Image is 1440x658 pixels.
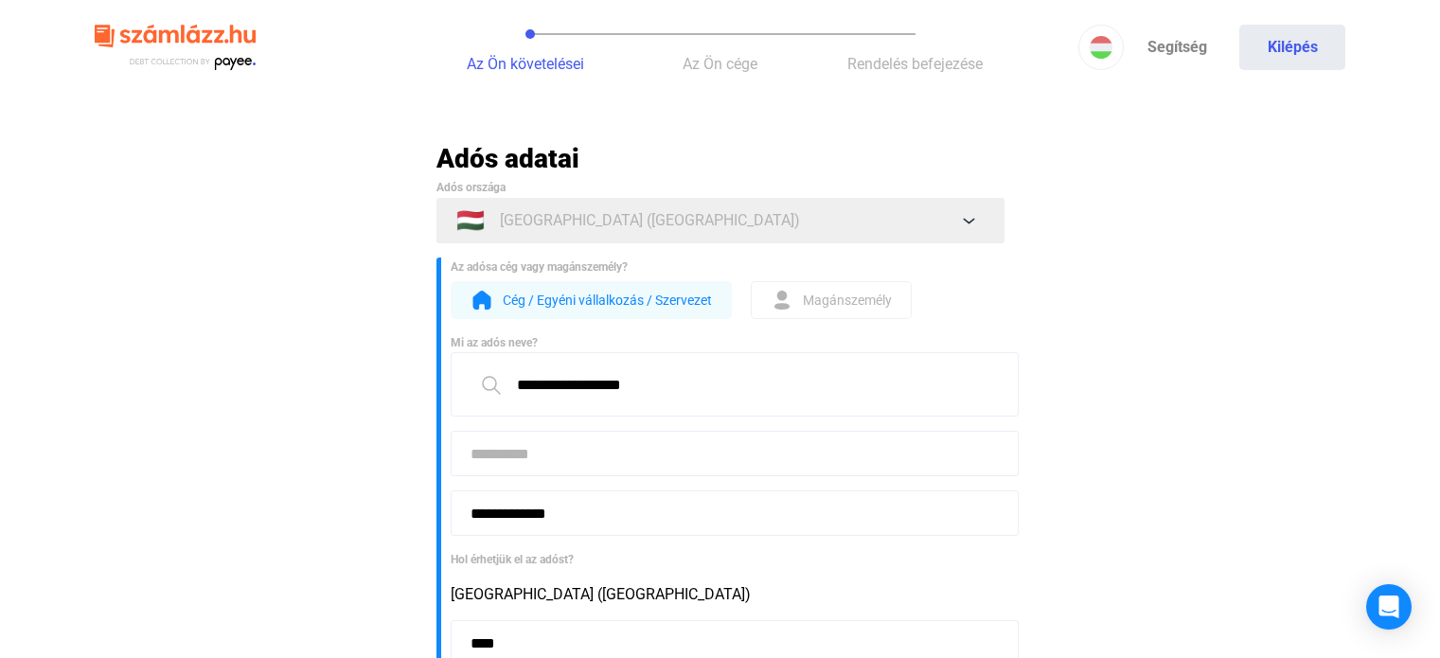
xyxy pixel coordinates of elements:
[436,142,1004,175] h2: Adós adatai
[1124,25,1230,70] a: Segítség
[803,289,892,311] span: Magánszemély
[771,289,793,311] img: form-ind
[500,209,800,232] span: [GEOGRAPHIC_DATA] ([GEOGRAPHIC_DATA])
[451,550,1004,569] div: Hol érhetjük el az adóst?
[456,209,485,232] span: 🇭🇺
[751,281,912,319] button: form-indMagánszemély
[1090,36,1112,59] img: HU
[451,333,1004,352] div: Mi az adós neve?
[436,181,506,194] span: Adós országa
[503,289,712,311] span: Cég / Egyéni vállalkozás / Szervezet
[1078,25,1124,70] button: HU
[1239,25,1345,70] button: Kilépés
[451,258,1004,276] div: Az adósa cég vagy magánszemély?
[847,55,983,73] span: Rendelés befejezése
[451,281,732,319] button: form-orgCég / Egyéni vállalkozás / Szervezet
[1366,584,1412,630] div: Open Intercom Messenger
[471,289,493,311] img: form-org
[95,17,256,79] img: szamlazzhu-logo
[683,55,757,73] span: Az Ön cége
[451,583,1004,606] div: [GEOGRAPHIC_DATA] ([GEOGRAPHIC_DATA])
[436,198,1004,243] button: 🇭🇺[GEOGRAPHIC_DATA] ([GEOGRAPHIC_DATA])
[467,55,584,73] span: Az Ön követelései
